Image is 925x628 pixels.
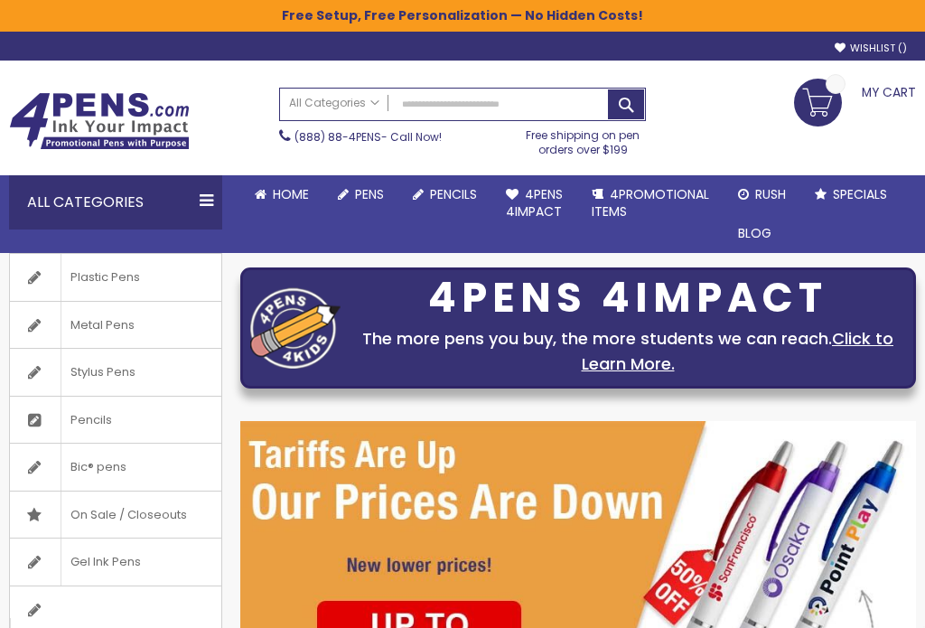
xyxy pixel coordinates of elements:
a: Metal Pens [10,302,221,349]
span: Pens [355,185,384,203]
a: Gel Ink Pens [10,539,221,586]
span: Metal Pens [61,302,144,349]
a: 4PROMOTIONALITEMS [577,175,724,231]
a: All Categories [280,89,388,118]
img: four_pen_logo.png [250,287,341,370]
span: Specials [833,185,887,203]
a: Rush [724,175,800,214]
div: The more pens you buy, the more students we can reach. [350,326,906,377]
div: All Categories [9,175,222,230]
a: Stylus Pens [10,349,221,396]
img: 4Pens Custom Pens and Promotional Products [9,92,190,150]
span: 4Pens 4impact [506,185,563,220]
span: Gel Ink Pens [61,539,150,586]
a: Pencils [398,175,491,214]
a: Pencils [10,397,221,444]
span: Pencils [430,185,477,203]
a: Pens [323,175,398,214]
span: Pencils [61,397,121,444]
a: Blog [724,214,786,253]
span: Home [273,185,309,203]
span: 4PROMOTIONAL ITEMS [592,185,709,220]
span: All Categories [289,96,379,110]
span: Rush [755,185,786,203]
a: Home [240,175,323,214]
span: Plastic Pens [61,254,149,301]
a: Wishlist [835,42,907,55]
a: On Sale / Closeouts [10,492,221,539]
span: Blog [738,224,771,242]
a: Plastic Pens [10,254,221,301]
span: Bic® pens [61,444,135,491]
a: 4Pens4impact [491,175,577,231]
a: Specials [800,175,902,214]
span: - Call Now! [294,129,442,145]
span: On Sale / Closeouts [61,492,196,539]
div: Free shipping on pen orders over $199 [519,121,646,157]
a: (888) 88-4PENS [294,129,381,145]
div: 4PENS 4IMPACT [350,279,906,317]
a: Bic® pens [10,444,221,491]
span: Stylus Pens [61,349,145,396]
